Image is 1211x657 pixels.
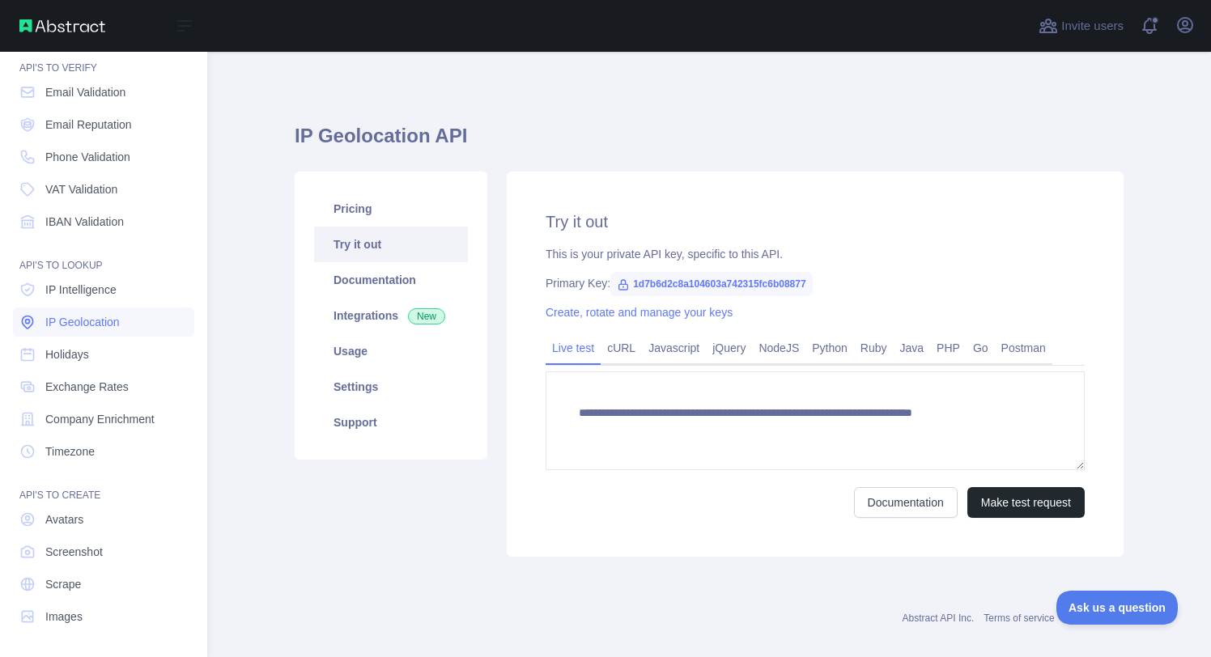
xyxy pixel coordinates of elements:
[13,78,194,107] a: Email Validation
[13,437,194,466] a: Timezone
[45,84,125,100] span: Email Validation
[13,340,194,369] a: Holidays
[45,181,117,197] span: VAT Validation
[854,335,894,361] a: Ruby
[45,149,130,165] span: Phone Validation
[610,272,813,296] span: 1d7b6d2c8a104603a742315fc6b08877
[314,298,468,333] a: Integrations New
[45,346,89,362] span: Holidays
[314,262,468,298] a: Documentation
[13,175,194,204] a: VAT Validation
[13,275,194,304] a: IP Intelligence
[45,576,81,592] span: Scrape
[546,306,733,319] a: Create, rotate and manage your keys
[13,307,194,337] a: IP Geolocation
[13,570,194,599] a: Scrape
[601,335,642,361] a: cURL
[13,602,194,631] a: Images
[314,369,468,405] a: Settings
[854,487,958,518] a: Documentation
[45,379,129,395] span: Exchange Rates
[45,314,120,330] span: IP Geolocation
[13,469,194,502] div: API'S TO CREATE
[45,214,124,230] span: IBAN Validation
[967,335,995,361] a: Go
[894,335,931,361] a: Java
[314,333,468,369] a: Usage
[984,612,1054,624] a: Terms of service
[13,372,194,401] a: Exchange Rates
[546,335,601,361] a: Live test
[1061,17,1124,36] span: Invite users
[546,275,1085,291] div: Primary Key:
[408,308,445,324] span: New
[13,110,194,139] a: Email Reputation
[45,511,83,528] span: Avatars
[13,142,194,172] a: Phone Validation
[45,411,155,427] span: Company Enrichment
[13,207,194,236] a: IBAN Validation
[752,335,805,361] a: NodeJS
[546,246,1085,262] div: This is your private API key, specific to this API.
[1035,13,1127,39] button: Invite users
[45,282,117,298] span: IP Intelligence
[314,405,468,440] a: Support
[546,210,1085,233] h2: Try it out
[45,117,132,133] span: Email Reputation
[13,537,194,566] a: Screenshot
[295,123,1124,162] h1: IP Geolocation API
[706,335,752,361] a: jQuery
[805,335,854,361] a: Python
[1056,591,1179,625] iframe: Toggle Customer Support
[45,608,83,625] span: Images
[314,191,468,227] a: Pricing
[903,612,975,624] a: Abstract API Inc.
[45,544,103,560] span: Screenshot
[930,335,967,361] a: PHP
[13,239,194,272] div: API'S TO LOOKUP
[642,335,706,361] a: Javascript
[314,227,468,262] a: Try it out
[995,335,1052,361] a: Postman
[13,405,194,434] a: Company Enrichment
[13,505,194,534] a: Avatars
[967,487,1085,518] button: Make test request
[45,443,95,460] span: Timezone
[13,42,194,74] div: API'S TO VERIFY
[19,19,105,32] img: Abstract API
